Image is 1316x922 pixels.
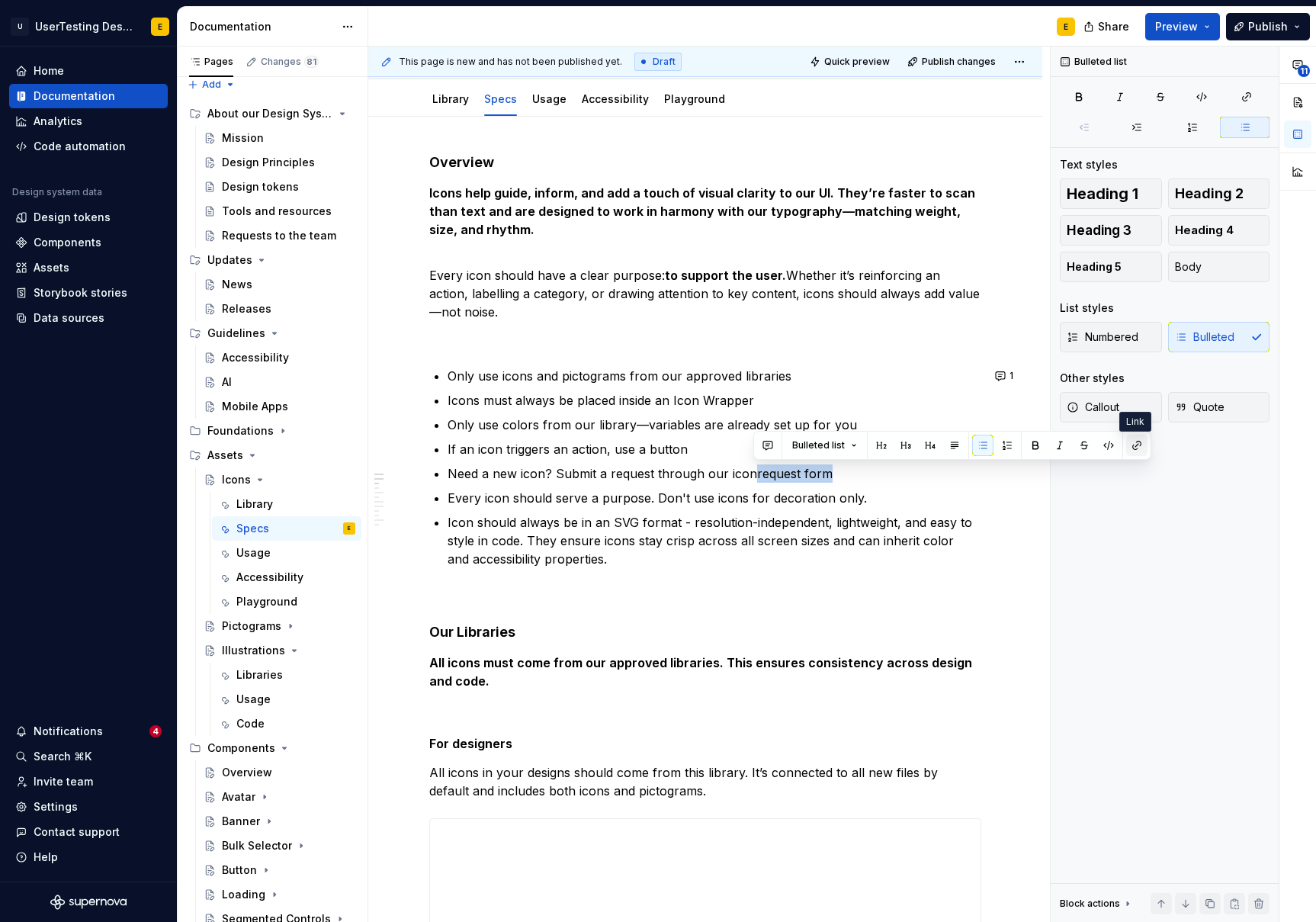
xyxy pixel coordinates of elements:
[212,590,361,614] a: Playground
[222,399,288,414] div: Mobile Apps
[9,59,168,83] a: Home
[429,655,975,689] strong: All icons must come from our approved libraries. This ensures consistency across design and code.
[1168,392,1270,422] button: Quote
[1060,322,1162,352] button: Numbered
[1067,223,1131,238] span: Heading 3
[207,106,333,121] div: About our Design System
[236,594,297,609] div: Playground
[212,516,361,541] a: SpecsE
[1060,898,1120,910] div: Block actions
[197,467,361,492] a: Icons
[448,367,981,385] p: Only use icons and pictograms from our approved libraries
[1175,259,1202,275] span: Body
[792,439,845,451] span: Bulleted list
[222,277,252,292] div: News
[222,838,292,853] div: Bulk Selector
[183,248,361,272] div: Updates
[236,545,271,561] div: Usage
[222,643,285,658] div: Illustrations
[1067,259,1122,275] span: Heading 5
[207,326,265,341] div: Guidelines
[190,19,334,34] div: Documentation
[34,88,115,104] div: Documentation
[448,489,981,507] p: Every icon should serve a purpose. Don't use icons for decoration only.
[1060,300,1114,316] div: List styles
[34,235,101,250] div: Components
[1298,65,1310,77] span: 11
[34,724,103,739] div: Notifications
[197,394,361,419] a: Mobile Apps
[158,21,162,33] div: E
[236,692,271,707] div: Usage
[197,345,361,370] a: Accessibility
[1248,19,1288,34] span: Publish
[448,416,981,434] p: Only use colors from our library—variables are already set up for you
[34,210,111,225] div: Design tokens
[1119,412,1151,432] div: Link
[824,56,890,68] span: Quick preview
[1067,400,1119,415] span: Callout
[222,863,257,878] div: Button
[197,297,361,321] a: Releases
[1060,157,1118,172] div: Text styles
[1060,215,1162,246] button: Heading 3
[665,268,786,283] strong: to support the user.
[34,310,104,326] div: Data sources
[207,740,275,756] div: Components
[429,623,981,641] h4: Our Libraries
[35,19,133,34] div: UserTesting Design System
[664,92,725,105] a: Playground
[448,440,981,458] p: If an icon triggers an action, use a button
[9,84,168,108] a: Documentation
[197,834,361,858] a: Bulk Selector
[426,82,475,114] div: Library
[34,850,58,865] div: Help
[304,56,319,68] span: 81
[785,435,864,456] button: Bulleted list
[222,618,281,634] div: Pictograms
[50,895,127,910] svg: Supernova Logo
[222,789,255,805] div: Avatar
[1175,223,1234,238] span: Heading 4
[34,774,93,789] div: Invite team
[197,614,361,638] a: Pictograms
[1168,178,1270,209] button: Heading 2
[429,248,981,321] p: Every icon should have a clear purpose: Whether it’s reinforcing an action, labelling a category,...
[183,736,361,760] div: Components
[212,712,361,736] a: Code
[448,391,981,410] p: Icons must always be placed inside an Icon Wrapper
[9,820,168,844] button: Contact support
[183,321,361,345] div: Guidelines
[1060,371,1125,386] div: Other styles
[236,667,283,683] div: Libraries
[212,492,361,516] a: Library
[990,365,1020,387] button: 1
[1168,215,1270,246] button: Heading 4
[236,570,303,585] div: Accessibility
[9,845,168,869] button: Help
[197,785,361,809] a: Avatar
[222,374,232,390] div: AI
[34,139,126,154] div: Code automation
[222,350,289,365] div: Accessibility
[222,765,272,780] div: Overview
[9,744,168,769] button: Search ⌘K
[197,199,361,223] a: Tools and resources
[399,56,622,68] span: This page is new and has not been published yet.
[429,736,512,751] strong: For designers
[9,795,168,819] a: Settings
[212,565,361,590] a: Accessibility
[34,63,64,79] div: Home
[526,82,573,114] div: Usage
[429,185,978,237] strong: Icons help guide, inform, and add a touch of visual clarity to our UI. They’re faster to scan tha...
[9,306,168,330] a: Data sources
[197,223,361,248] a: Requests to the team
[1067,329,1138,345] span: Numbered
[34,824,120,840] div: Contact support
[261,56,319,68] div: Changes
[34,749,91,764] div: Search ⌘K
[222,301,271,316] div: Releases
[222,228,336,243] div: Requests to the team
[1009,370,1013,382] span: 1
[484,92,517,105] a: Specs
